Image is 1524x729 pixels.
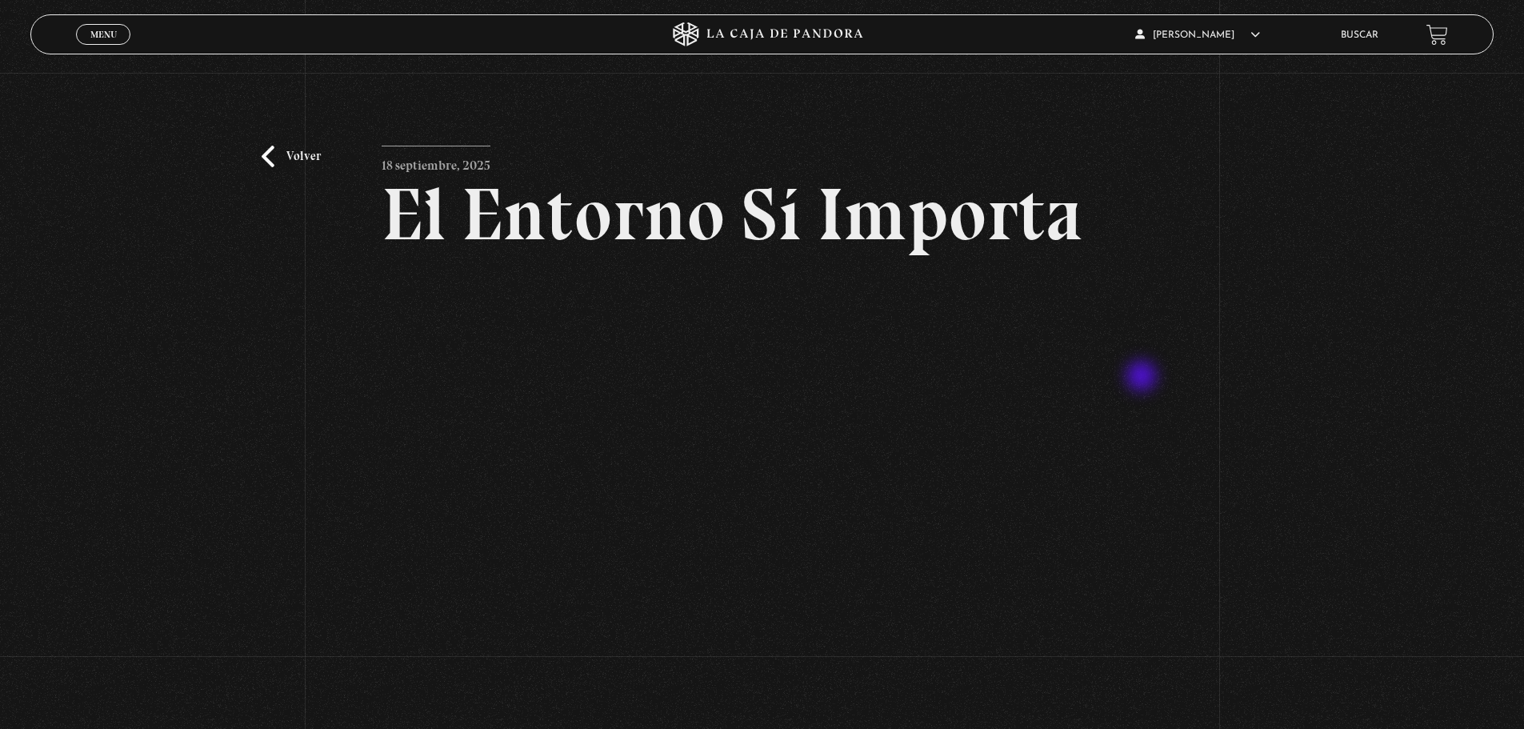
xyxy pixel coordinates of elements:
span: Cerrar [85,43,122,54]
a: View your shopping cart [1426,24,1448,46]
a: Volver [262,146,321,167]
iframe: Dailymotion video player – El entorno si Afecta Live (95) [382,275,1142,703]
h2: El Entorno Sí Importa [382,178,1142,251]
span: [PERSON_NAME] [1135,30,1260,40]
a: Buscar [1341,30,1378,40]
p: 18 septiembre, 2025 [382,146,490,178]
span: Menu [90,30,117,39]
